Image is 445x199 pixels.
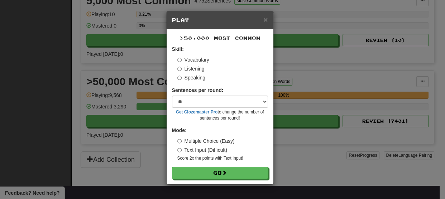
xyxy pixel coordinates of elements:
[263,16,268,23] button: Close
[177,56,209,63] label: Vocabulary
[172,16,268,24] h5: Play
[177,155,268,161] small: Score 2x the points with Text Input !
[176,110,218,115] a: Get Clozemaster Pro
[177,74,205,81] label: Speaking
[172,167,268,179] button: Go
[177,139,182,144] input: Multiple Choice (Easy)
[177,137,235,145] label: Multiple Choice (Easy)
[180,35,260,41] span: >50,000 Most Common
[177,76,182,80] input: Speaking
[177,146,228,154] label: Text Input (Difficult)
[172,46,184,52] strong: Skill:
[177,58,182,62] input: Vocabulary
[172,127,187,133] strong: Mode:
[177,65,205,72] label: Listening
[177,67,182,71] input: Listening
[172,109,268,121] small: to change the number of sentences per round!
[172,87,224,94] label: Sentences per round:
[177,148,182,152] input: Text Input (Difficult)
[263,15,268,24] span: ×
